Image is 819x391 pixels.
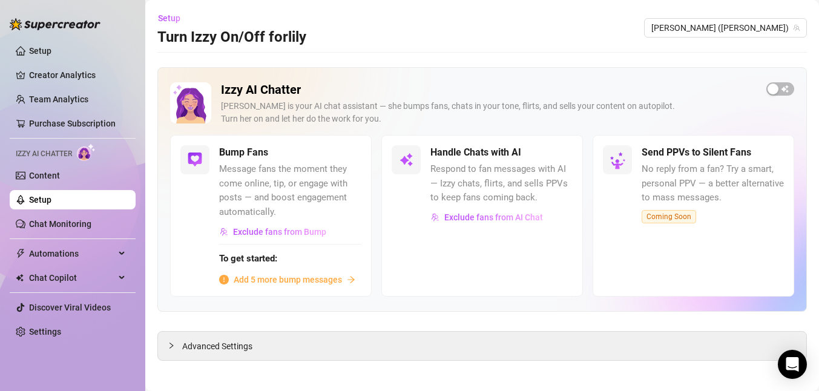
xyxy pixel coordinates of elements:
span: Exclude fans from AI Chat [444,212,543,222]
button: Setup [157,8,190,28]
h5: Handle Chats with AI [430,145,521,160]
span: Advanced Settings [182,340,252,353]
span: Respond to fan messages with AI — Izzy chats, flirts, and sells PPVs to keep fans coming back. [430,162,573,205]
h5: Bump Fans [219,145,268,160]
img: svg%3e [188,153,202,167]
a: Purchase Subscription [29,119,116,128]
h5: Send PPVs to Silent Fans [642,145,751,160]
span: collapsed [168,342,175,349]
h3: Turn Izzy On/Off for lily [157,28,306,47]
span: info-circle [219,275,229,284]
a: Chat Monitoring [29,219,91,229]
strong: To get started: [219,253,277,264]
span: Automations [29,244,115,263]
a: Discover Viral Videos [29,303,111,312]
span: team [793,24,800,31]
img: silent-fans-ppv-o-N6Mmdf.svg [610,152,629,171]
img: AI Chatter [77,143,96,161]
button: Exclude fans from Bump [219,222,327,241]
img: svg%3e [220,228,228,236]
span: Setup [158,13,180,23]
span: thunderbolt [16,249,25,258]
span: Izzy AI Chatter [16,148,72,160]
div: [PERSON_NAME] is your AI chat assistant — she bumps fans, chats in your tone, flirts, and sells y... [221,100,757,125]
img: Izzy AI Chatter [170,82,211,123]
span: Coming Soon [642,210,696,223]
span: Exclude fans from Bump [233,227,326,237]
span: Message fans the moment they come online, tip, or engage with posts — and boost engagement automa... [219,162,361,219]
button: Exclude fans from AI Chat [430,208,544,227]
img: svg%3e [399,153,413,167]
a: Team Analytics [29,94,88,104]
a: Setup [29,195,51,205]
img: Chat Copilot [16,274,24,282]
h2: Izzy AI Chatter [221,82,757,97]
a: Content [29,171,60,180]
img: svg%3e [431,213,439,222]
div: Open Intercom Messenger [778,350,807,379]
a: Setup [29,46,51,56]
span: Add 5 more bump messages [234,273,342,286]
span: No reply from a fan? Try a smart, personal PPV — a better alternative to mass messages. [642,162,784,205]
a: Settings [29,327,61,337]
div: collapsed [168,339,182,352]
span: Chat Copilot [29,268,115,287]
img: logo-BBDzfeDw.svg [10,18,100,30]
span: arrow-right [347,275,355,284]
span: lily (luisinav) [651,19,800,37]
a: Creator Analytics [29,65,126,85]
